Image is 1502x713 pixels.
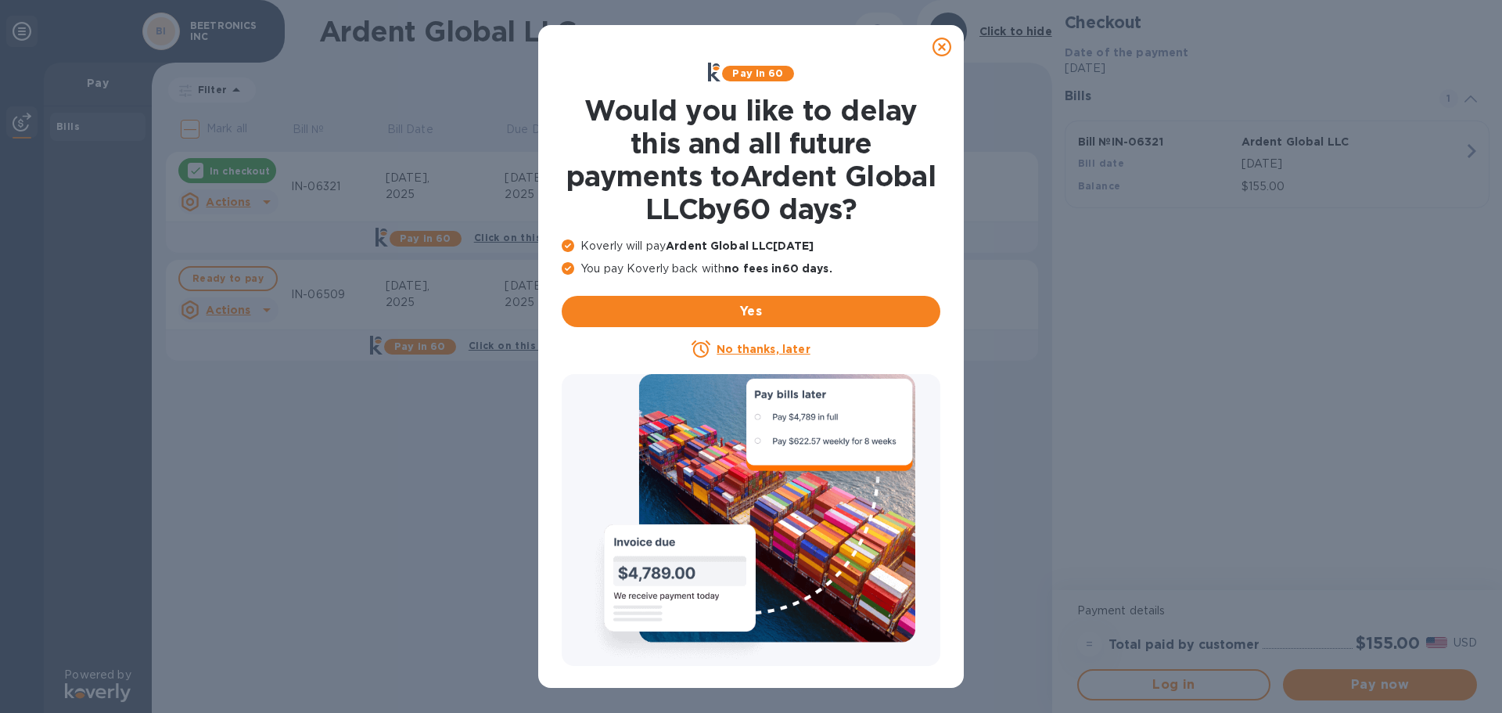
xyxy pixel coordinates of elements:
b: Ardent Global LLC [DATE] [666,239,814,252]
b: no fees in 60 days . [724,262,832,275]
h1: Would you like to delay this and all future payments to Ardent Global LLC by 60 days ? [562,94,940,225]
p: You pay Koverly back with [562,261,940,277]
p: Koverly will pay [562,238,940,254]
span: Yes [574,302,928,321]
b: Pay in 60 [732,67,783,79]
u: No thanks, later [717,343,810,355]
button: Yes [562,296,940,327]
